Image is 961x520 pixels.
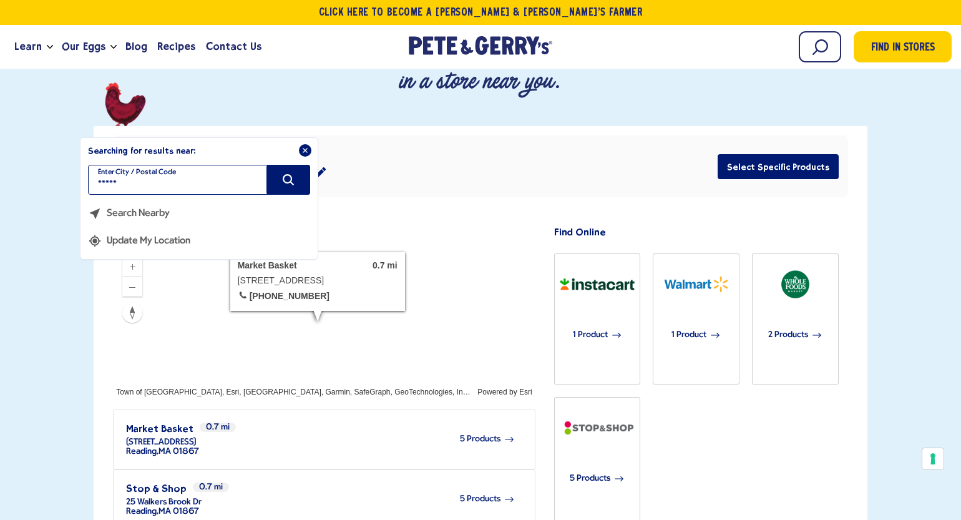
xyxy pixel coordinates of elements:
span: Recipes [157,39,195,54]
button: Open the dropdown menu for Our Eggs [110,45,117,49]
span: Our Eggs [62,39,105,54]
a: Learn [9,30,47,64]
a: Contact Us [201,30,266,64]
a: Find in Stores [854,31,952,62]
button: Open the dropdown menu for Learn [47,45,53,49]
span: Contact Us [206,39,261,54]
span: Find in Stores [871,40,935,57]
a: Blog [120,30,152,64]
span: Blog [125,39,147,54]
a: Our Eggs [57,30,110,64]
button: Your consent preferences for tracking technologies [922,448,944,469]
span: Learn [14,39,42,54]
input: Search [799,31,841,62]
a: Recipes [152,30,200,64]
